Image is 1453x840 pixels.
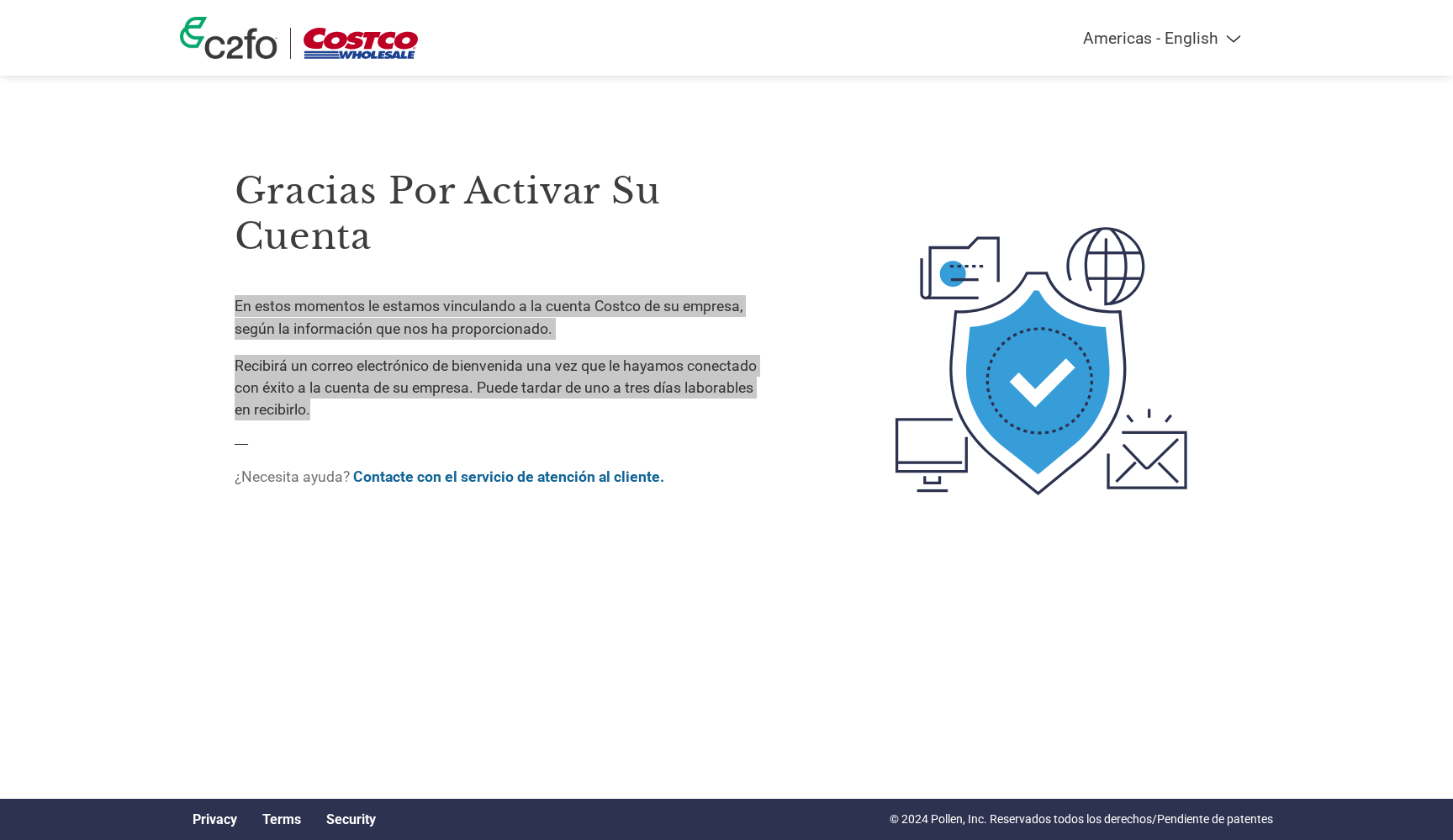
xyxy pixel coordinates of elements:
p: En estos momentos le estamos vinculando a la cuenta Costco de su empresa, según la información qu... [235,295,766,340]
p: Recibirá un correo electrónico de bienvenida una vez que le hayamos conectado con éxito a la cuen... [235,355,766,421]
img: c2fo logo [180,17,277,59]
a: Terms [262,811,301,827]
p: ¿Necesita ayuda? [235,466,766,488]
p: © 2024 Pollen, Inc. Reservados todos los derechos/Pendiente de patentes [890,811,1273,828]
a: Security [326,811,376,827]
a: Contacte con el servicio de atención al cliente. [353,468,664,485]
img: activated [864,132,1218,590]
a: Privacy [193,811,237,827]
h3: Gracias por activar su cuenta [235,168,766,259]
div: — [235,132,766,503]
img: Costco [304,28,418,59]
